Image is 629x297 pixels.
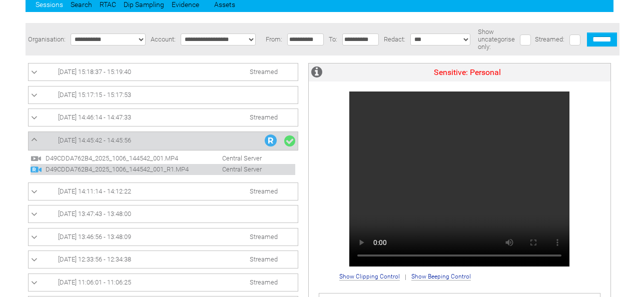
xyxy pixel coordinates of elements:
span: Central Server [197,154,267,162]
span: Show Beeping Control [411,273,471,280]
td: Organisation: [26,23,68,55]
img: R_regular.svg [31,164,42,175]
span: Streamed: [535,35,564,43]
td: Sensitive: Personal [325,63,610,81]
span: Streamed [250,187,278,195]
span: Streamed [250,278,278,286]
span: | [405,273,406,280]
span: [DATE] 15:17:15 - 15:17:53 [58,91,131,98]
a: Search [71,0,92,8]
span: Streamed [250,255,278,263]
img: R_Indication.svg [265,134,277,146]
a: [DATE] 14:45:42 - 14:45:56 [31,134,295,147]
a: [DATE] 11:06:01 - 11:06:25 [31,276,295,288]
span: [DATE] 14:46:14 - 14:47:33 [58,113,131,121]
span: [DATE] 14:11:14 - 14:12:22 [58,187,131,195]
a: Sessions [36,0,63,8]
a: [DATE] 14:11:14 - 14:12:22 [31,185,295,197]
a: [DATE] 13:47:43 - 13:48:00 [31,208,295,220]
td: Account: [148,23,178,55]
a: [DATE] 13:46:56 - 13:48:09 [31,231,295,243]
a: RTAC [100,0,116,8]
a: [DATE] 14:46:14 - 14:47:33 [31,111,295,123]
td: From: [263,23,285,55]
a: D49CDDA762B4_2025_1006_144542_001_R1.MP4 Central Server [31,165,267,172]
span: [DATE] 12:33:56 - 12:34:38 [58,255,131,263]
a: Evidence [172,0,199,8]
span: [DATE] 13:47:43 - 13:48:00 [58,210,131,217]
span: Central Server [197,165,267,173]
td: Redact: [381,23,408,55]
a: [DATE] 12:33:56 - 12:34:38 [31,253,295,265]
a: [DATE] 15:18:37 - 15:19:40 [31,66,295,78]
span: D49CDDA762B4_2025_1006_144542_001.MP4 [43,154,196,162]
span: Streamed [250,233,278,240]
span: [DATE] 13:46:56 - 13:48:09 [58,233,131,240]
a: [DATE] 15:17:15 - 15:17:53 [31,89,295,101]
span: D49CDDA762B4_2025_1006_144542_001_R1.MP4 [43,165,196,173]
span: Show Clipping Control [339,273,400,280]
span: [DATE] 11:06:01 - 11:06:25 [58,278,131,286]
a: D49CDDA762B4_2025_1006_144542_001.MP4 Central Server [31,154,267,161]
span: Show uncategorise only: [478,28,515,50]
span: [DATE] 14:45:42 - 14:45:56 [58,136,131,144]
img: video24.svg [31,153,42,164]
span: Streamed [250,113,278,121]
a: Dip Sampling [124,0,164,8]
span: [DATE] 15:18:37 - 15:19:40 [58,68,131,75]
td: To: [326,23,340,55]
span: Streamed [250,68,278,75]
a: Assets [214,0,235,8]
